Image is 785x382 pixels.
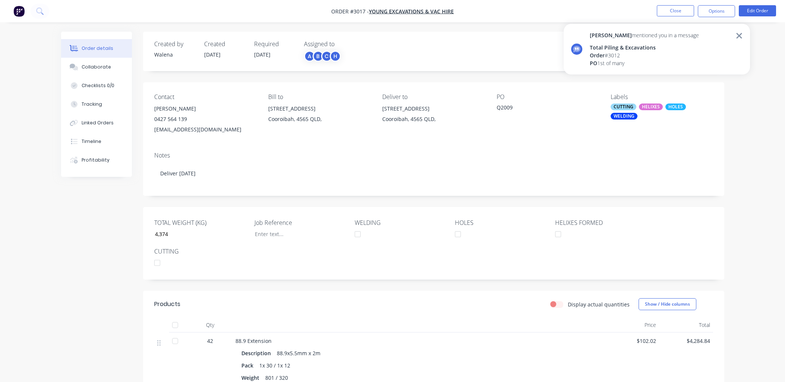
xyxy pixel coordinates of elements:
div: Created by [154,41,195,48]
div: [STREET_ADDRESS]Cooroibah, 4565 QLD, [382,104,484,127]
label: HOLES [455,218,548,227]
div: 88.9x5.5mm x 2m [274,348,323,359]
div: Qty [188,318,232,332]
span: [DATE] [254,51,270,58]
div: PO [497,93,599,101]
div: Linked Orders [82,120,114,126]
div: [STREET_ADDRESS]Cooroibah, 4565 QLD, [268,104,370,127]
div: Cooroibah, 4565 QLD, [268,114,370,124]
button: Profitability [61,151,132,169]
div: H [330,51,341,62]
button: Order details [61,39,132,58]
span: $4,284.84 [662,337,710,345]
span: Order #3017 - [331,8,369,15]
div: Walena [154,51,195,58]
div: Total Piling & Excavations [590,44,699,51]
button: Collaborate [61,58,132,76]
label: CUTTING [154,247,247,256]
div: C [321,51,332,62]
div: Created [204,41,245,48]
button: Show / Hide columns [639,298,696,310]
div: Tracking [82,101,102,108]
div: CUTTING [611,104,636,110]
input: Enter number... [149,229,247,240]
div: Deliver [DATE] [154,162,713,185]
div: Bill to [268,93,370,101]
div: [EMAIL_ADDRESS][DOMAIN_NAME] [154,124,256,135]
button: Edit Order [739,5,776,16]
div: HELIXES [639,104,663,110]
label: Job Reference [254,218,348,227]
span: [DATE] [204,51,221,58]
div: Labels [611,93,713,101]
div: 1st of many [590,59,699,67]
div: A [304,51,315,62]
div: 1x 30 / 1x 12 [256,360,293,371]
span: 42 [207,337,213,345]
span: $102.02 [608,337,656,345]
div: Assigned to [304,41,379,48]
span: 88.9 Extension [235,337,272,344]
button: Options [698,5,735,17]
span: Order [590,52,605,59]
div: Timeline [82,138,101,145]
div: [PERSON_NAME]0427 564 139[EMAIL_ADDRESS][DOMAIN_NAME] [154,104,256,135]
div: Profitability [82,157,110,163]
label: HELIXES FORMED [555,218,648,227]
div: 0427 564 139 [154,114,256,124]
div: [PERSON_NAME] [154,104,256,114]
div: Cooroibah, 4565 QLD, [382,114,484,124]
div: Products [154,300,180,309]
div: HOLES [665,104,686,110]
label: Display actual quantities [568,300,630,308]
div: # 3012 [590,51,699,59]
div: WELDING [611,113,637,120]
span: PO [590,60,597,67]
label: WELDING [355,218,448,227]
div: Notes [154,152,713,159]
button: ABCH [304,51,341,62]
button: Timeline [61,132,132,151]
div: Contact [154,93,256,101]
a: Young Excavations & Vac Hire [369,8,454,15]
span: [PERSON_NAME] [590,32,632,39]
div: Order details [82,45,113,52]
div: Description [241,348,274,359]
div: Required [254,41,295,48]
div: Deliver to [382,93,484,101]
label: TOTAL WEIGHT (KG) [154,218,247,227]
div: mentioned you in a message [590,31,699,39]
div: [STREET_ADDRESS] [268,104,370,114]
div: Price [605,318,659,332]
div: Total [659,318,713,332]
button: Checklists 0/0 [61,76,132,95]
img: Factory [13,6,25,17]
button: Tracking [61,95,132,114]
div: Pack [241,360,256,371]
div: Q2009 [497,104,590,114]
button: Close [657,5,694,16]
div: [STREET_ADDRESS] [382,104,484,114]
div: Collaborate [82,64,111,70]
button: Linked Orders [61,114,132,132]
div: B [313,51,324,62]
div: Checklists 0/0 [82,82,114,89]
